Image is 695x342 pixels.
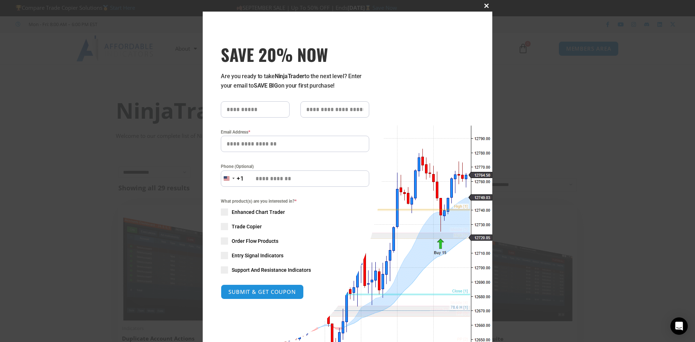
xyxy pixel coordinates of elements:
[221,44,369,64] h3: SAVE 20% NOW
[232,223,262,230] span: Trade Copier
[221,208,369,216] label: Enhanced Chart Trader
[232,208,285,216] span: Enhanced Chart Trader
[221,198,369,205] span: What product(s) are you interested in?
[670,317,688,335] div: Open Intercom Messenger
[254,82,278,89] strong: SAVE BIG
[221,72,369,90] p: Are you ready to take to the next level? Enter your email to on your first purchase!
[221,284,304,299] button: SUBMIT & GET COUPON
[221,237,369,245] label: Order Flow Products
[221,223,369,230] label: Trade Copier
[232,266,311,274] span: Support And Resistance Indicators
[237,174,244,183] div: +1
[221,170,244,187] button: Selected country
[221,252,369,259] label: Entry Signal Indicators
[221,128,369,136] label: Email Address
[232,252,283,259] span: Entry Signal Indicators
[221,266,369,274] label: Support And Resistance Indicators
[275,73,304,80] strong: NinjaTrader
[221,163,369,170] label: Phone (Optional)
[232,237,278,245] span: Order Flow Products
